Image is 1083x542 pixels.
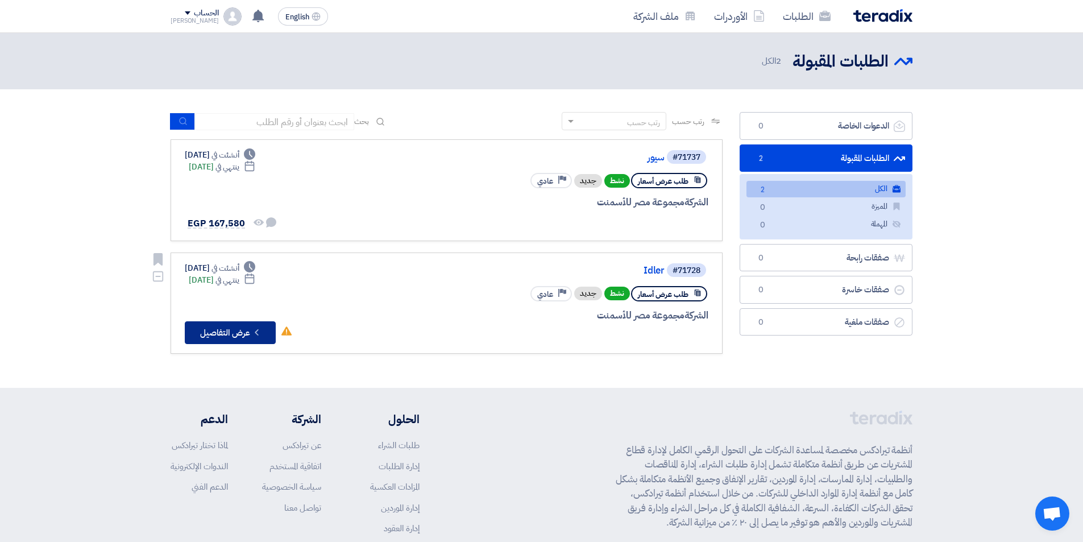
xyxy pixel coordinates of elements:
[746,181,906,197] a: الكل
[776,55,781,67] span: 2
[192,481,228,493] a: الدعم الفني
[278,7,328,26] button: English
[754,284,767,296] span: 0
[754,317,767,328] span: 0
[211,262,239,274] span: أنشئت في
[672,115,704,127] span: رتب حسب
[638,289,688,300] span: طلب عرض أسعار
[437,152,665,163] a: سيور
[754,121,767,132] span: 0
[616,443,912,530] p: أنظمة تيرادكس مخصصة لمساعدة الشركات على التحول الرقمي الكامل لإدارة قطاع المشتريات عن طريق أنظمة ...
[171,460,228,473] a: الندوات الإلكترونية
[673,154,700,162] div: #71737
[853,9,912,22] img: Teradix logo
[185,262,255,274] div: [DATE]
[624,3,705,30] a: ملف الشركة
[284,502,321,514] a: تواصل معنا
[172,439,228,452] a: لماذا تختار تيرادكس
[378,439,420,452] a: طلبات الشراء
[211,149,239,161] span: أنشئت في
[215,161,239,173] span: ينتهي في
[384,522,420,535] a: إدارة العقود
[437,266,665,276] a: Idler
[604,174,630,188] span: نشط
[756,220,769,231] span: 0
[171,18,219,24] div: [PERSON_NAME]
[381,502,420,514] a: إدارة الموردين
[171,411,228,428] li: الدعم
[638,176,688,187] span: طلب عرض أسعار
[185,149,255,161] div: [DATE]
[188,217,245,230] span: EGP 167,580
[740,276,912,304] a: صفقات خاسرة0
[215,274,239,286] span: ينتهي في
[370,481,420,493] a: المزادات العكسية
[740,144,912,172] a: الطلبات المقبولة2
[435,195,708,210] div: مجموعة مصر للأسمنت
[355,411,420,428] li: الحلول
[223,7,242,26] img: profile_test.png
[537,176,553,187] span: عادي
[537,289,553,300] span: عادي
[195,113,354,130] input: ابحث بعنوان أو رقم الطلب
[746,216,906,233] a: المهملة
[756,202,769,214] span: 0
[756,184,769,196] span: 2
[740,112,912,140] a: الدعوات الخاصة0
[435,308,708,323] div: مجموعة مصر للأسمنت
[740,244,912,272] a: صفقات رابحة0
[354,115,369,127] span: بحث
[285,13,309,21] span: English
[185,321,276,344] button: عرض التفاصيل
[1035,497,1069,531] div: Open chat
[684,308,709,322] span: الشركة
[194,9,218,18] div: الحساب
[754,153,767,164] span: 2
[189,274,255,286] div: [DATE]
[574,287,602,300] div: جديد
[754,253,767,264] span: 0
[684,195,709,209] span: الشركة
[762,55,783,68] span: الكل
[604,287,630,300] span: نشط
[574,174,602,188] div: جديد
[269,460,321,473] a: اتفاقية المستخدم
[792,51,889,73] h2: الطلبات المقبولة
[262,411,321,428] li: الشركة
[774,3,840,30] a: الطلبات
[189,161,255,173] div: [DATE]
[627,117,660,129] div: رتب حسب
[705,3,774,30] a: الأوردرات
[740,308,912,336] a: صفقات ملغية0
[673,267,700,275] div: #71728
[283,439,321,452] a: عن تيرادكس
[262,481,321,493] a: سياسة الخصوصية
[379,460,420,473] a: إدارة الطلبات
[746,198,906,215] a: المميزة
